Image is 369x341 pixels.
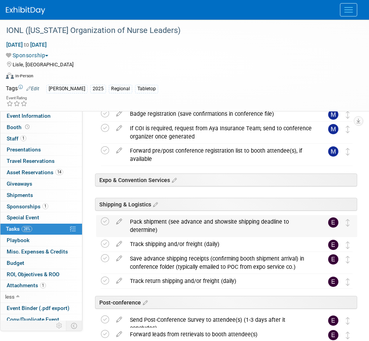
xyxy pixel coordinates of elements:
img: Erin Anderson [328,277,338,287]
div: Send Post-Conference Survey to attendee(s) (1-3 days after it concludes) [126,313,312,335]
a: edit [112,110,126,117]
span: 14 [55,169,63,175]
div: [PERSON_NAME] [46,85,88,93]
span: Event Binder (.pdf export) [7,305,69,311]
a: less [0,292,82,303]
span: Attachments [7,282,46,288]
div: If COI is required, request from Aya Insurance Team; send to conference organizer once generated [126,122,312,143]
img: Erin Anderson [328,254,338,264]
a: Special Event [0,212,82,223]
div: Badge registration (save confirmations in conference file) [126,107,312,120]
a: Copy/Duplicate Event [0,314,82,325]
a: Edit [26,86,39,91]
a: edit [112,316,126,323]
a: Budget [0,258,82,269]
span: Booth [7,124,31,130]
img: Format-Inperson.png [6,73,14,79]
span: Lisle, [GEOGRAPHIC_DATA] [13,62,73,67]
div: Track return shipping and/or freight (daily) [126,274,312,288]
span: Sponsorships [7,203,48,210]
a: edit [112,255,126,262]
span: Shipments [7,192,33,198]
i: Move task [346,219,350,226]
i: Move task [346,278,350,286]
img: Erin Anderson [328,240,338,250]
a: Attachments1 [0,280,82,291]
div: Post-conference [95,296,357,309]
span: to [23,42,30,48]
a: Giveaways [0,179,82,190]
div: Track shipping and/or freight (daily) [126,237,312,251]
span: Travel Reservations [7,158,55,164]
button: Sponsorship [6,51,51,59]
i: Move task [346,332,350,339]
i: Move task [346,126,350,133]
i: Move task [346,111,350,119]
a: edit [112,218,126,225]
div: Pack shipment (see advance and showsite shipping deadline to determine) [126,215,312,237]
span: 1 [42,203,48,209]
a: Booth [0,122,82,133]
span: Giveaways [7,181,32,187]
a: ROI, Objectives & ROO [0,269,82,280]
span: [DATE] [DATE] [6,41,47,48]
div: Tabletop [135,85,158,93]
a: Edit sections [141,298,148,306]
a: Presentations [0,144,82,155]
span: Event Information [7,113,51,119]
a: Asset Reservations14 [0,167,82,178]
span: Presentations [7,146,41,153]
span: 1 [40,283,46,288]
span: Asset Reservations [7,169,63,175]
div: 2025 [90,85,106,93]
span: Staff [7,135,26,142]
a: edit [112,241,126,248]
span: Copy/Duplicate Event [7,316,59,323]
img: Erin Anderson [328,315,338,326]
div: Event Rating [6,96,27,100]
i: Move task [346,148,350,155]
span: 1 [20,135,26,141]
div: Forward pre/post conference registration list to booth attendee(s), if available [126,144,312,166]
div: Expo & Convention Services [95,173,357,186]
a: edit [112,147,126,154]
i: Move task [346,241,350,249]
span: Tasks [6,226,32,232]
td: Tags [6,84,39,93]
span: Misc. Expenses & Credits [7,248,68,255]
a: Edit sections [170,176,177,184]
a: edit [112,125,126,132]
img: Marygrace LeGros [328,146,338,157]
td: Personalize Event Tab Strip [53,321,66,331]
a: Event Information [0,111,82,122]
i: Move task [346,256,350,263]
td: Toggle Event Tabs [66,321,82,331]
img: Erin Anderson [328,330,338,340]
a: Travel Reservations [0,156,82,167]
div: Event Format [6,71,359,83]
div: Regional [109,85,132,93]
a: edit [112,277,126,284]
a: Misc. Expenses & Credits [0,246,82,257]
a: Edit sections [151,200,158,208]
i: Move task [346,317,350,325]
span: ROI, Objectives & ROO [7,271,59,277]
span: Budget [7,260,24,266]
img: ExhibitDay [6,7,45,15]
a: Shipments [0,190,82,201]
div: In-Person [15,73,33,79]
div: Forward leads from retrievals to booth attendee(s) [126,328,312,341]
img: Marygrace LeGros [328,124,338,134]
a: edit [112,331,126,338]
a: Event Binder (.pdf export) [0,303,82,314]
span: less [5,294,15,300]
div: IONL ([US_STATE] Organization of Nurse Leaders) [4,24,353,38]
div: Shipping & Logistics [95,198,357,211]
a: Playbook [0,235,82,246]
span: Booth not reserved yet [24,124,31,130]
a: Staff1 [0,133,82,144]
div: Save advance shipping receipts (confirming booth shipment arrival) in conference folder (typicall... [126,252,312,274]
img: Marygrace LeGros [328,109,338,120]
img: Erin Anderson [328,217,338,228]
button: Menu [340,3,357,16]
